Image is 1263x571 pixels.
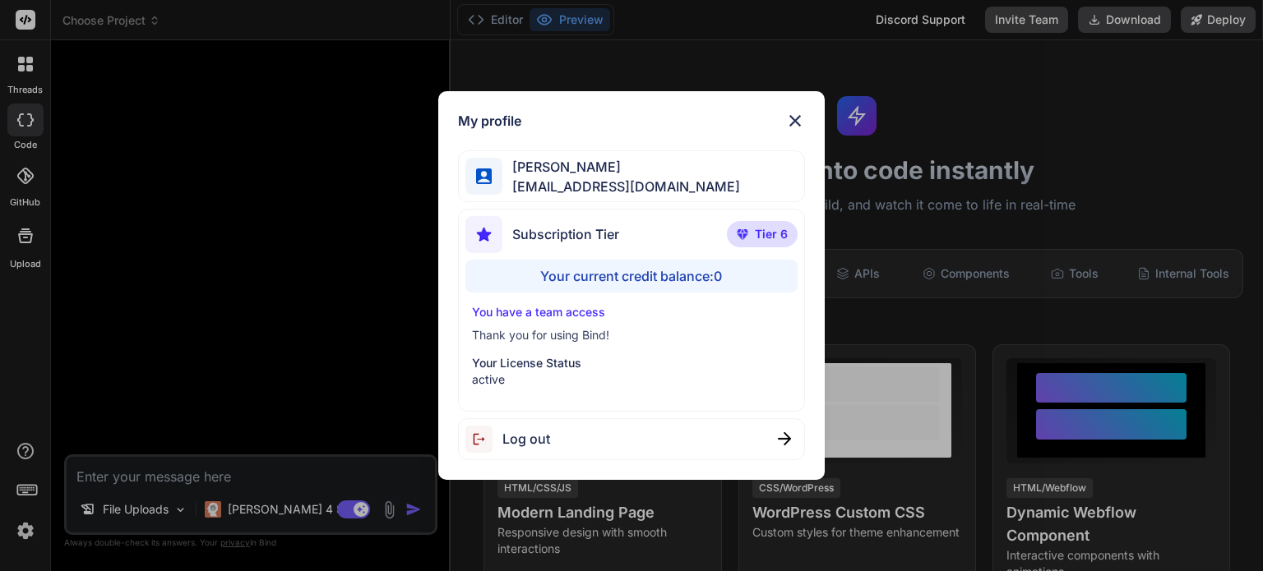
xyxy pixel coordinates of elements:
[785,111,805,131] img: close
[476,168,492,184] img: profile
[472,371,790,388] p: active
[472,304,790,320] p: You have a team access
[502,157,740,177] span: [PERSON_NAME]
[458,111,521,131] h1: My profile
[465,426,502,453] img: logout
[502,177,740,196] span: [EMAIL_ADDRESS][DOMAIN_NAME]
[472,355,790,371] p: Your License Status
[472,327,790,343] p: Thank you for using Bind!
[465,216,502,253] img: subscription
[465,260,797,292] div: Your current credit balance: 0
[755,226,788,242] span: Tier 6
[778,432,791,445] img: close
[737,229,748,239] img: premium
[502,429,550,449] span: Log out
[512,224,619,244] span: Subscription Tier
